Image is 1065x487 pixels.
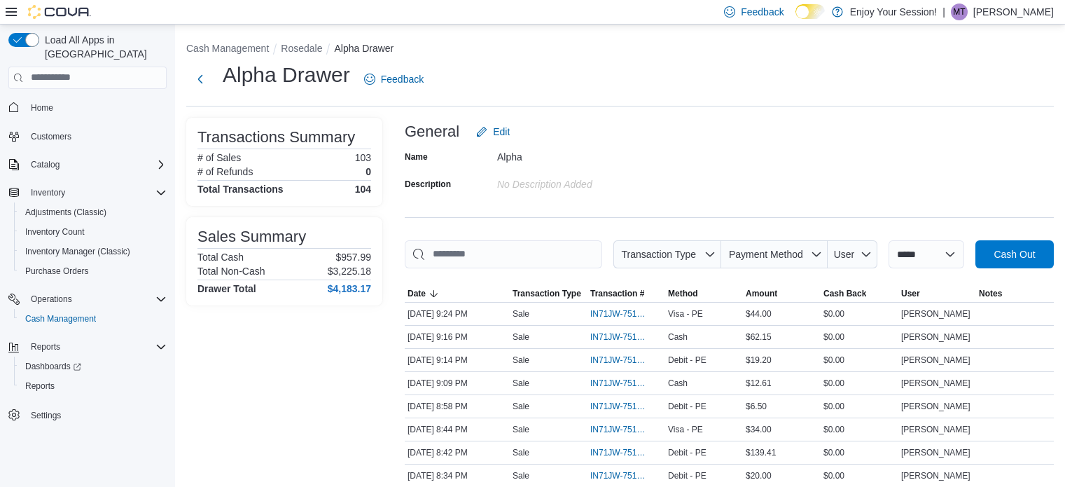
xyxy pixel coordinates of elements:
[405,179,451,190] label: Description
[668,331,688,343] span: Cash
[721,240,828,268] button: Payment Method
[668,447,706,458] span: Debit - PE
[25,338,167,355] span: Reports
[20,310,167,327] span: Cash Management
[795,4,825,19] input: Dark Mode
[901,470,970,481] span: [PERSON_NAME]
[408,288,426,299] span: Date
[20,204,167,221] span: Adjustments (Classic)
[20,224,167,240] span: Inventory Count
[590,329,662,345] button: IN71JW-7514656
[20,243,136,260] a: Inventory Manager (Classic)
[513,355,529,366] p: Sale
[197,252,244,263] h6: Total Cash
[590,401,648,412] span: IN71JW-7514563
[942,4,945,20] p: |
[197,266,265,277] h6: Total Non-Cash
[590,331,648,343] span: IN71JW-7514656
[20,204,112,221] a: Adjustments (Classic)
[513,401,529,412] p: Sale
[901,401,970,412] span: [PERSON_NAME]
[334,43,394,54] button: Alpha Drawer
[25,407,67,424] a: Settings
[281,43,322,54] button: Rosedale
[3,337,172,357] button: Reports
[31,131,71,142] span: Customers
[821,285,898,302] button: Cash Back
[25,406,167,423] span: Settings
[821,352,898,369] div: $0.00
[20,378,167,395] span: Reports
[405,375,510,392] div: [DATE] 9:09 PM
[405,306,510,322] div: [DATE] 9:24 PM
[587,285,665,302] button: Transaction #
[405,123,459,140] h3: General
[14,203,172,222] button: Adjustments (Classic)
[979,288,1002,299] span: Notes
[590,352,662,369] button: IN71JW-7514648
[14,376,172,396] button: Reports
[590,398,662,415] button: IN71JW-7514563
[898,285,976,302] button: User
[31,159,60,170] span: Catalog
[821,398,898,415] div: $0.00
[746,447,776,458] span: $139.41
[828,240,877,268] button: User
[668,288,698,299] span: Method
[25,184,167,201] span: Inventory
[823,288,866,299] span: Cash Back
[746,470,772,481] span: $20.00
[20,263,167,280] span: Purchase Orders
[513,288,581,299] span: Transaction Type
[20,358,87,375] a: Dashboards
[31,102,53,114] span: Home
[335,252,371,263] p: $957.99
[14,309,172,329] button: Cash Management
[405,467,510,484] div: [DATE] 8:34 PM
[901,378,970,389] span: [PERSON_NAME]
[14,261,172,281] button: Purchase Orders
[513,470,529,481] p: Sale
[405,444,510,461] div: [DATE] 8:42 PM
[513,424,529,435] p: Sale
[20,310,102,327] a: Cash Management
[493,125,510,139] span: Edit
[746,288,777,299] span: Amount
[951,4,968,20] div: Matthew Topic
[3,155,172,174] button: Catalog
[901,447,970,458] span: [PERSON_NAME]
[590,444,662,461] button: IN71JW-7514455
[746,331,772,343] span: $62.15
[20,263,95,280] a: Purchase Orders
[901,355,970,366] span: [PERSON_NAME]
[197,129,355,146] h3: Transactions Summary
[590,447,648,458] span: IN71JW-7514455
[746,424,772,435] span: $34.00
[746,355,772,366] span: $19.20
[359,65,429,93] a: Feedback
[471,118,515,146] button: Edit
[668,378,688,389] span: Cash
[590,378,648,389] span: IN71JW-7514622
[405,329,510,345] div: [DATE] 9:16 PM
[3,289,172,309] button: Operations
[510,285,587,302] button: Transaction Type
[668,401,706,412] span: Debit - PE
[405,421,510,438] div: [DATE] 8:44 PM
[821,444,898,461] div: $0.00
[821,421,898,438] div: $0.00
[31,410,61,421] span: Settings
[197,283,256,294] h4: Drawer Total
[25,128,77,145] a: Customers
[3,183,172,203] button: Inventory
[366,166,371,177] p: 0
[25,291,167,308] span: Operations
[405,240,602,268] input: This is a search bar. As you type, the results lower in the page will automatically filter.
[197,184,284,195] h4: Total Transactions
[8,92,167,462] nav: Complex example
[31,294,72,305] span: Operations
[668,470,706,481] span: Debit - PE
[25,156,167,173] span: Catalog
[186,43,269,54] button: Cash Management
[25,99,167,116] span: Home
